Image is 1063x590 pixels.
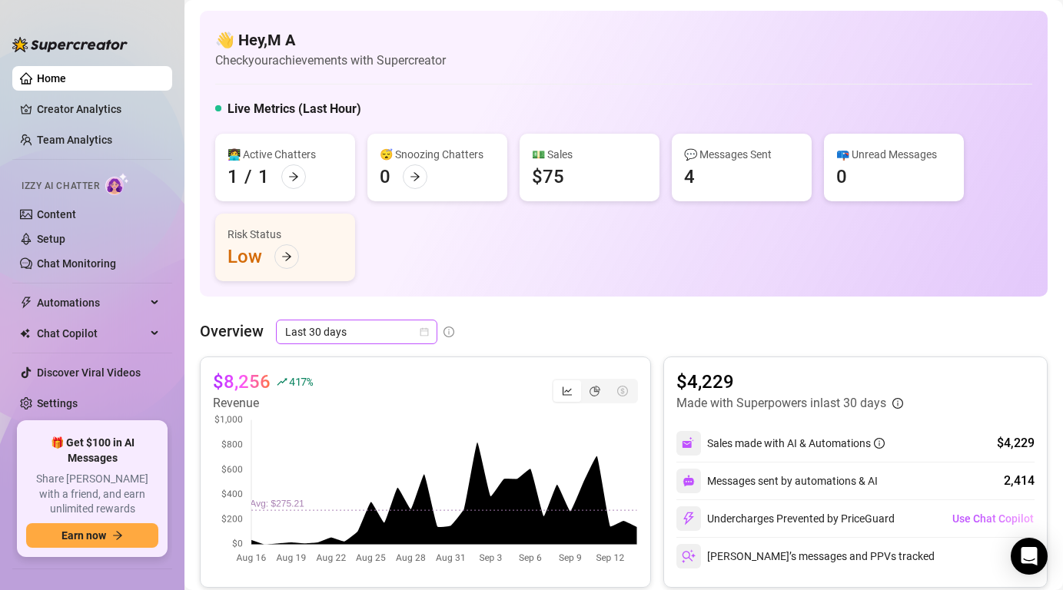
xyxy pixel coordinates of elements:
div: segmented control [552,379,638,403]
div: 4 [684,164,695,189]
span: arrow-right [281,251,292,262]
div: Undercharges Prevented by PriceGuard [676,506,895,531]
a: Team Analytics [37,134,112,146]
a: Creator Analytics [37,97,160,121]
span: arrow-right [288,171,299,182]
div: 0 [836,164,847,189]
span: Last 30 days [285,320,428,343]
a: Content [37,208,76,220]
span: Use Chat Copilot [952,512,1034,525]
button: Use Chat Copilot [952,506,1035,531]
span: line-chart [562,386,573,396]
img: AI Chatter [105,173,129,195]
span: 🎁 Get $100 in AI Messages [26,436,158,466]
span: info-circle [443,326,454,337]
img: logo-BBDzfeDw.svg [12,37,128,52]
article: $8,256 [213,370,271,394]
span: Earn now [61,529,106,542]
span: Izzy AI Chatter [22,179,99,194]
h4: 👋 Hey, M A [215,29,446,51]
div: Open Intercom Messenger [1011,538,1048,575]
img: svg%3e [682,436,696,450]
div: [PERSON_NAME]’s messages and PPVs tracked [676,544,935,568]
span: Share [PERSON_NAME] with a friend, and earn unlimited rewards [26,472,158,517]
span: Automations [37,290,146,315]
span: arrow-right [112,530,123,541]
a: Settings [37,397,78,409]
span: rise [277,376,287,387]
div: 💬 Messages Sent [684,146,799,163]
h5: Live Metrics (Last Hour) [228,100,361,118]
div: 💵 Sales [532,146,647,163]
div: 1 [258,164,269,189]
div: Sales made with AI & Automations [707,435,885,452]
span: pie-chart [590,386,600,396]
span: Chat Copilot [37,321,146,346]
img: Chat Copilot [20,328,30,339]
span: calendar [420,327,429,336]
span: info-circle [892,398,903,409]
img: svg%3e [683,475,695,487]
article: Revenue [213,394,313,413]
article: $4,229 [676,370,903,394]
div: $4,229 [997,434,1035,452]
span: dollar-circle [617,386,628,396]
a: Setup [37,233,65,245]
span: 417 % [289,374,313,389]
div: 0 [380,164,390,189]
div: $75 [532,164,564,189]
article: Made with Superpowers in last 30 days [676,394,886,413]
a: Home [37,72,66,85]
div: 1 [228,164,238,189]
article: Check your achievements with Supercreator [215,51,446,70]
span: arrow-right [410,171,420,182]
a: Discover Viral Videos [37,366,141,379]
span: info-circle [874,438,885,449]
div: 2,414 [1004,472,1035,490]
div: 😴 Snoozing Chatters [380,146,495,163]
span: thunderbolt [20,297,32,309]
a: Chat Monitoring [37,257,116,270]
article: Overview [200,320,264,343]
div: 👩‍💻 Active Chatters [228,146,343,163]
button: Earn nowarrow-right [26,523,158,548]
div: Risk Status [228,226,343,243]
img: svg%3e [682,549,696,563]
img: svg%3e [682,512,696,525]
div: Messages sent by automations & AI [676,469,878,493]
div: 📪 Unread Messages [836,146,952,163]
